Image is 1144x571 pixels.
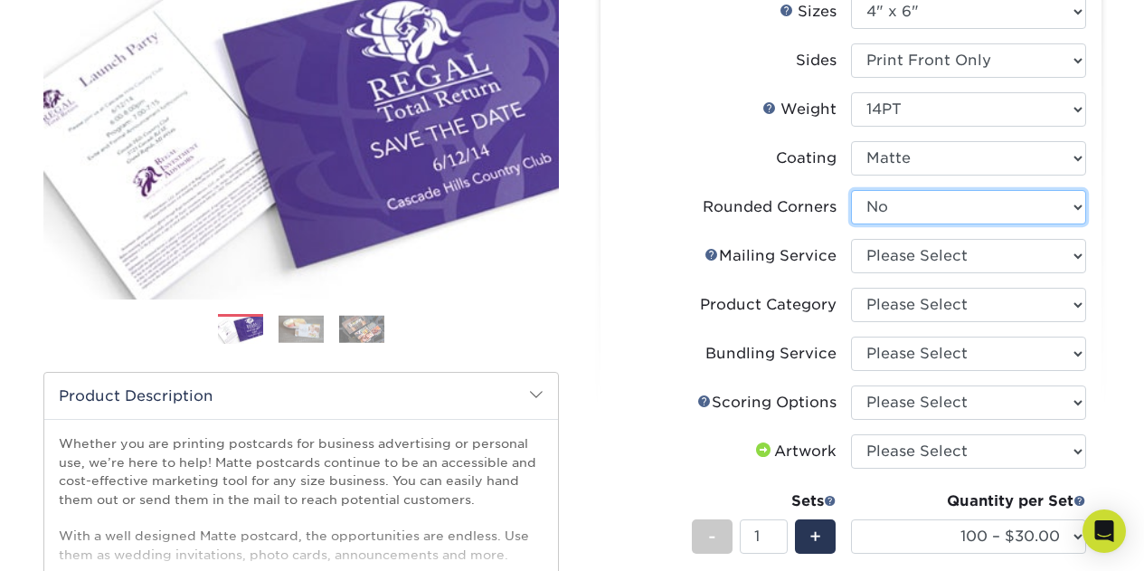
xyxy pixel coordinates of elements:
img: Postcards 03 [339,315,384,343]
div: Weight [762,99,837,120]
span: + [809,523,821,550]
div: Sets [692,490,837,512]
div: Bundling Service [705,343,837,365]
img: Postcards 01 [218,315,263,347]
h2: Product Description [44,373,558,419]
img: Postcards 02 [279,315,324,343]
div: Artwork [752,441,837,462]
div: Coating [776,148,837,169]
div: Sizes [780,1,837,23]
div: Rounded Corners [703,196,837,218]
div: Scoring Options [697,392,837,414]
div: Quantity per Set [851,490,1086,512]
div: Product Category [700,294,837,316]
span: - [708,523,716,550]
div: Sides [796,50,837,71]
div: Mailing Service [704,245,837,267]
div: Open Intercom Messenger [1083,509,1126,553]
